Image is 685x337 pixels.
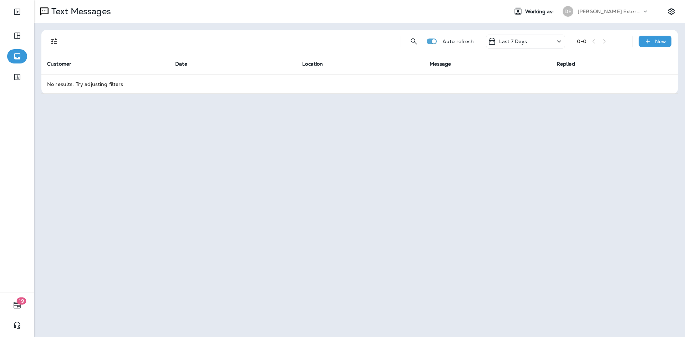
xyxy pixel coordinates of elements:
[47,34,61,48] button: Filters
[17,297,26,305] span: 19
[578,9,642,14] p: [PERSON_NAME] Exterminating
[407,34,421,48] button: Search Messages
[430,61,451,67] span: Message
[442,39,474,44] p: Auto refresh
[41,75,678,93] td: No results. Try adjusting filters
[525,9,555,15] span: Working as:
[47,61,71,67] span: Customer
[49,6,111,17] p: Text Messages
[175,61,187,67] span: Date
[302,61,323,67] span: Location
[7,5,27,19] button: Expand Sidebar
[7,298,27,312] button: 19
[557,61,575,67] span: Replied
[655,39,666,44] p: New
[577,39,587,44] div: 0 - 0
[563,6,573,17] div: DE
[665,5,678,18] button: Settings
[499,39,527,44] p: Last 7 Days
